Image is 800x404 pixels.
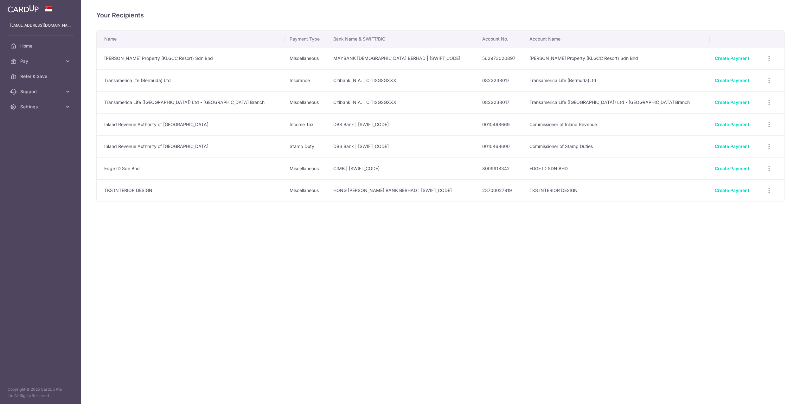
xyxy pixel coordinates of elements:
td: DBS Bank | [SWIFT_CODE] [328,113,477,136]
td: MAYBANK [DEMOGRAPHIC_DATA] BERHAD | [SWIFT_CODE] [328,47,477,69]
span: Home [20,43,62,49]
td: DBS Bank | [SWIFT_CODE] [328,135,477,157]
td: HONG [PERSON_NAME] BANK BERHAD | [SWIFT_CODE] [328,179,477,202]
a: Create Payment [715,166,749,171]
h4: Your Recipients [96,10,785,20]
td: Insurance [285,69,328,92]
td: Miscellaneous [285,157,328,180]
th: Account No. [477,31,524,47]
th: Bank Name & SWIFT/BIC [328,31,477,47]
th: Name [97,31,285,47]
td: 23700027919 [477,179,524,202]
td: TKS INTERIOR DESIGN [97,179,285,202]
td: Commissioner of Inland Revenue [524,113,709,136]
td: Transamerica Life ([GEOGRAPHIC_DATA]) Ltd - [GEOGRAPHIC_DATA] Branch [524,91,709,113]
td: Transamerica Life (Bermuda)Ltd [524,69,709,92]
td: Citibank, N.A. | CITISGSGXXX [328,91,477,113]
img: CardUp [8,5,39,13]
td: [PERSON_NAME] Property (KLGCC Resort) Sdn Bhd [97,47,285,69]
th: Payment Type [285,31,328,47]
td: Edge ID Sdn Bhd [97,157,285,180]
a: Create Payment [715,188,749,193]
span: Support [20,88,62,95]
td: 0822238017 [477,91,524,113]
td: 0010468600 [477,135,524,157]
span: Settings [20,104,62,110]
td: Miscellaneous [285,47,328,69]
span: Refer & Save [20,73,62,80]
td: Miscellaneous [285,179,328,202]
td: Transamerica Life ([GEOGRAPHIC_DATA]) Ltd - [GEOGRAPHIC_DATA] Branch [97,91,285,113]
td: 0822238017 [477,69,524,92]
td: Income Tax [285,113,328,136]
a: Create Payment [715,144,749,149]
th: Account Name [524,31,709,47]
td: [PERSON_NAME] Property (KLGCC Resort) Sdn Bhd [524,47,709,69]
td: Miscellaneous [285,91,328,113]
a: Create Payment [715,122,749,127]
td: TKS INTERIOR DESIGN [524,179,709,202]
td: EDGE ID SDN BHD [524,157,709,180]
span: Pay [20,58,62,64]
td: 0010468669 [477,113,524,136]
td: Stamp Duty [285,135,328,157]
td: Transamerica life (Bermuda) Ltd [97,69,285,92]
td: CIMB | [SWIFT_CODE] [328,157,477,180]
a: Create Payment [715,55,749,61]
p: [EMAIL_ADDRESS][DOMAIN_NAME] [10,22,71,29]
td: 8009918342 [477,157,524,180]
td: Inland Revenue Authority of [GEOGRAPHIC_DATA] [97,113,285,136]
a: Create Payment [715,99,749,105]
td: 562973020897 [477,47,524,69]
a: Create Payment [715,78,749,83]
td: Citibank, N.A. | CITISGSGXXX [328,69,477,92]
td: Commissioner of Stamp Duties [524,135,709,157]
td: Inland Revenue Authority of [GEOGRAPHIC_DATA] [97,135,285,157]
